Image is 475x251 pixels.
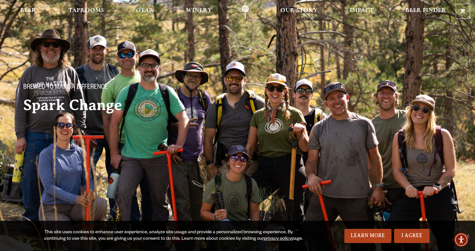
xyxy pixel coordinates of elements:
span: Brewed to make a difference [23,84,108,92]
span: Beer Finder [406,8,446,13]
a: Impact [345,4,377,19]
a: Learn More [344,229,392,243]
span: Gear [136,8,154,13]
a: Taprooms [64,4,108,19]
span: Beer [20,8,36,13]
a: Winery [182,4,216,19]
span: Taprooms [68,8,104,13]
span: Our Story [280,8,317,13]
a: Beer Finder [401,4,450,19]
a: Our Story [276,4,322,19]
a: Odell Home [233,4,257,19]
h2: Spark Change [23,97,225,113]
span: Impact [349,8,373,13]
a: Gear [132,4,158,19]
a: Beer [16,4,40,19]
div: Accessibility Menu [454,233,468,247]
span: Winery [186,8,212,13]
a: privacy policy [264,236,292,242]
a: I Agree [394,229,429,243]
div: This site uses cookies to enhance user experience, analyze site usage and provide a personalized ... [44,229,310,242]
